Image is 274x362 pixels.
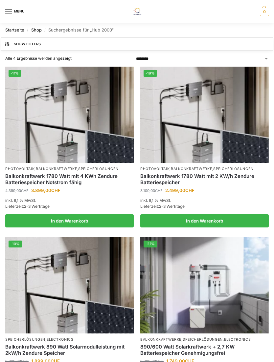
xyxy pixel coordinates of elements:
a: Speicherlösungen [183,337,223,342]
a: Balkonkraftwerk 1780 Watt mit 2 KW/h Zendure Batteriespeicher [140,173,269,186]
p: , [5,337,134,342]
span: Lieferzeit: [140,204,185,209]
span: 2-3 Werktage [159,204,185,209]
img: Balkonkraftwerk 890 Watt Solarmodulleistung mit 2kW/h Zendure Speicher [5,237,134,333]
a: Balkonkraftwerke [140,337,181,342]
a: Speicherlösungen [5,337,45,342]
span: CHF [21,188,29,193]
a: Speicherlösungen [78,167,118,171]
img: Solaranlagen, Speicheranlagen und Energiesparprodukte [129,8,145,15]
a: Photovoltaik [140,167,170,171]
nav: Cart contents [258,7,269,16]
select: Shop-Reihenfolge [136,56,269,62]
span: CHF [51,188,60,193]
bdi: 2.499,00 [165,188,194,193]
span: Lieferzeit: [5,204,50,209]
bdi: 3.899,00 [31,188,60,193]
a: Balkonkraftwerke [171,167,212,171]
a: Balkonkraftwerk 1780 Watt mit 4 KWh Zendure Batteriespeicher Notstrom fähig [5,173,134,186]
p: Alle 4 Ergebnisse werden angezeigt [5,55,129,61]
a: Photovoltaik [5,167,34,171]
span: 0 [260,7,269,16]
span: / [42,28,49,33]
a: -19%Zendure-solar-flow-Batteriespeicher für Balkonkraftwerke [140,67,269,163]
p: , , [140,337,269,342]
a: In den Warenkorb legen: „Balkonkraftwerk 1780 Watt mit 2 KW/h Zendure Batteriespeicher“ [140,214,269,227]
a: Balkonkraftwerk 890 Watt Solarmodulleistung mit 2kW/h Zendure Speicher [5,344,134,356]
p: inkl. 8,1 % MwSt. [5,198,134,203]
bdi: 4.399,00 [5,188,29,193]
a: -11%Zendure-solar-flow-Batteriespeicher für Balkonkraftwerke [5,67,134,163]
a: -21%Steckerkraftwerk mit 2,7kwh-Speicher [140,237,269,333]
a: Shop [31,27,42,32]
a: In den Warenkorb legen: „Balkonkraftwerk 1780 Watt mit 4 KWh Zendure Batteriespeicher Notstrom fä... [5,214,134,227]
img: Steckerkraftwerk mit 2,7kwh-Speicher [140,237,269,333]
button: Show Filters [1,37,274,51]
a: 0 [258,7,269,16]
a: Electronics [47,337,74,342]
p: inkl. 8,1 % MwSt. [140,198,269,203]
button: Menu [5,7,25,16]
a: Electronics [224,337,251,342]
a: -10%Balkonkraftwerk 890 Watt Solarmodulleistung mit 2kW/h Zendure Speicher [5,237,134,333]
bdi: 3.100,00 [140,188,163,193]
nav: Breadcrumb [5,23,269,37]
a: 890/600 Watt Solarkraftwerk + 2,7 KW Batteriespeicher Genehmigungsfrei [140,344,269,356]
p: , , [5,167,134,172]
p: , , [140,167,269,172]
a: Speicherlösungen [213,167,253,171]
span: CHF [185,188,194,193]
span: CHF [155,188,163,193]
a: Balkonkraftwerke [36,167,77,171]
img: Zendure-solar-flow-Batteriespeicher für Balkonkraftwerke [140,67,269,163]
img: Zendure-solar-flow-Batteriespeicher für Balkonkraftwerke [5,67,134,163]
span: / [24,28,31,33]
span: 2-3 Werktage [24,204,50,209]
a: Startseite [5,27,24,32]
